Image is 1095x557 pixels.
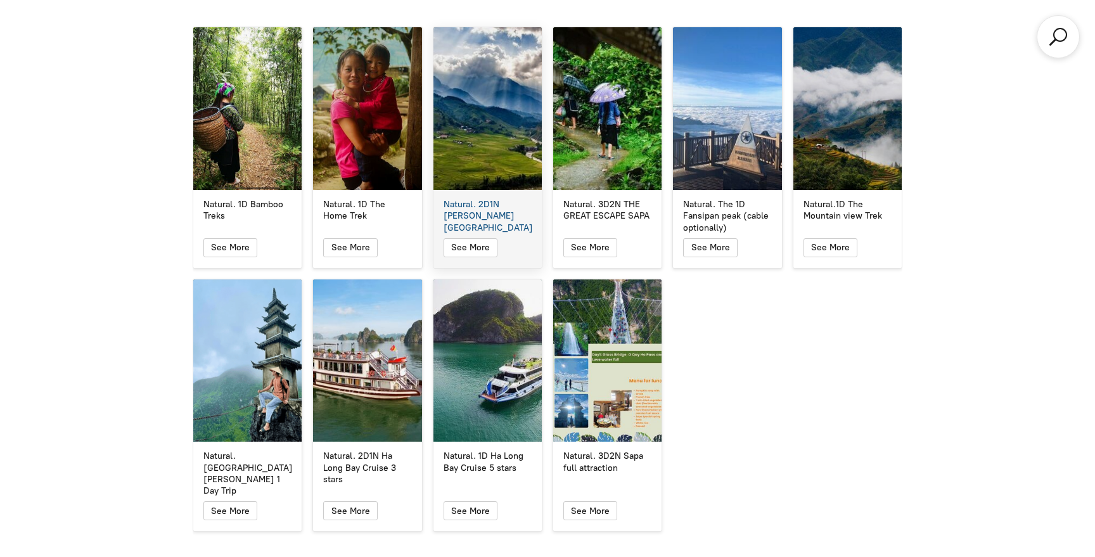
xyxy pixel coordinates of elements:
a: Natural. 3D2N Sapa full attraction [553,451,662,473]
a: Natural. 1D The Home Trek [313,27,421,190]
div: Natural. [GEOGRAPHIC_DATA][PERSON_NAME] 1 Day Trip [203,451,291,497]
button: See More [563,238,617,257]
button: See More [444,238,497,257]
span: See More [331,506,370,516]
span: See More [451,242,490,253]
a: Natural. 2D1N Ha Long Bay Cruise 3 stars [313,279,421,442]
a: Natural.1D The Mountain view Trek [793,27,902,190]
span: See More [691,242,730,253]
button: See More [683,238,737,257]
a: Natural. The 1D Fansipan peak (cable optionally) [673,199,781,234]
a: Natural. The 1D Fansipan peak (cable optionally) [673,27,781,190]
div: Natural. 1D Ha Long Bay Cruise 5 stars [444,451,532,473]
a: Natural. 1D Bamboo Treks [193,27,302,190]
a: Natural. 1D Ha Long Bay Cruise 5 stars [433,451,542,473]
span: See More [211,242,250,253]
span: See More [571,242,610,253]
a: Natural. 3D2N Sapa full attraction [553,279,662,442]
span: See More [571,506,610,516]
span: See More [451,506,490,516]
div: Natural. 1D The Home Trek [323,199,411,222]
span: See More [211,506,250,516]
button: See More [444,501,497,520]
button: See More [203,238,257,257]
a: Natural.1D The Mountain view Trek [793,199,902,222]
span: See More [331,242,370,253]
a: Natural. 2D1N [PERSON_NAME][GEOGRAPHIC_DATA] [433,199,542,234]
button: See More [323,238,377,257]
button: See More [323,501,377,520]
div: Natural. 1D Bamboo Treks [203,199,291,222]
button: See More [203,501,257,520]
a: Natural. Ninh Binh 1 Day Trip [193,279,302,442]
div: Natural.1D The Mountain view Trek [804,199,892,222]
a: Natural. [GEOGRAPHIC_DATA][PERSON_NAME] 1 Day Trip [193,451,302,497]
a: Natural. 2D1N Muong Hoa Valley [433,27,542,190]
a: Natural. 1D The Home Trek [313,199,421,222]
a: Natural. 3D2N THE GREAT ESCAPE SAPA [553,199,662,222]
a: Natural. 2D1N Ha Long Bay Cruise 3 stars [313,451,421,485]
div: Natural. 3D2N Sapa full attraction [563,451,651,473]
div: Natural. The 1D Fansipan peak (cable optionally) [683,199,771,234]
a: Natural. 1D Ha Long Bay Cruise 5 stars [433,279,542,442]
div: Natural. 2D1N [PERSON_NAME][GEOGRAPHIC_DATA] [444,199,532,234]
button: See More [804,238,857,257]
span: See More [811,242,850,253]
div: Natural. 3D2N THE GREAT ESCAPE SAPA [563,199,651,222]
button: See More [563,501,617,520]
a: Search products [1047,25,1070,48]
a: Natural. 3D2N THE GREAT ESCAPE SAPA [553,27,662,190]
div: Natural. 2D1N Ha Long Bay Cruise 3 stars [323,451,411,485]
a: Natural. 1D Bamboo Treks [193,199,302,222]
